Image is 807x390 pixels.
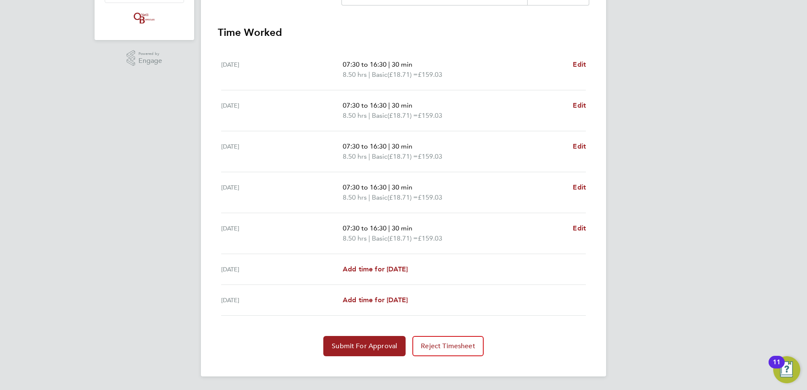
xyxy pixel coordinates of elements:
[221,182,343,203] div: [DATE]
[221,100,343,121] div: [DATE]
[418,152,442,160] span: £159.03
[105,11,184,25] a: Go to home page
[368,193,370,201] span: |
[372,192,387,203] span: Basic
[573,60,586,70] a: Edit
[368,152,370,160] span: |
[392,183,412,191] span: 30 min
[387,193,418,201] span: (£18.71) =
[387,111,418,119] span: (£18.71) =
[372,233,387,244] span: Basic
[573,141,586,152] a: Edit
[421,342,475,350] span: Reject Timesheet
[372,152,387,162] span: Basic
[388,224,390,232] span: |
[392,224,412,232] span: 30 min
[388,101,390,109] span: |
[372,70,387,80] span: Basic
[343,111,367,119] span: 8.50 hrs
[221,223,343,244] div: [DATE]
[323,336,406,356] button: Submit For Approval
[392,101,412,109] span: 30 min
[573,142,586,150] span: Edit
[388,60,390,68] span: |
[388,183,390,191] span: |
[343,295,408,305] a: Add time for [DATE]
[573,101,586,109] span: Edit
[392,142,412,150] span: 30 min
[343,60,387,68] span: 07:30 to 16:30
[573,223,586,233] a: Edit
[132,11,157,25] img: oneillandbrennan-logo-retina.png
[343,264,408,274] a: Add time for [DATE]
[573,183,586,191] span: Edit
[773,356,800,383] button: Open Resource Center, 11 new notifications
[372,111,387,121] span: Basic
[418,234,442,242] span: £159.03
[343,152,367,160] span: 8.50 hrs
[573,182,586,192] a: Edit
[221,141,343,162] div: [DATE]
[418,70,442,79] span: £159.03
[573,224,586,232] span: Edit
[368,70,370,79] span: |
[221,60,343,80] div: [DATE]
[127,50,162,66] a: Powered byEngage
[418,193,442,201] span: £159.03
[388,142,390,150] span: |
[218,26,589,39] h3: Time Worked
[343,296,408,304] span: Add time for [DATE]
[387,234,418,242] span: (£18.71) =
[343,265,408,273] span: Add time for [DATE]
[387,152,418,160] span: (£18.71) =
[138,50,162,57] span: Powered by
[412,336,484,356] button: Reject Timesheet
[368,234,370,242] span: |
[221,264,343,274] div: [DATE]
[343,234,367,242] span: 8.50 hrs
[221,295,343,305] div: [DATE]
[573,60,586,68] span: Edit
[343,142,387,150] span: 07:30 to 16:30
[773,362,780,373] div: 11
[343,101,387,109] span: 07:30 to 16:30
[387,70,418,79] span: (£18.71) =
[343,193,367,201] span: 8.50 hrs
[343,183,387,191] span: 07:30 to 16:30
[343,70,367,79] span: 8.50 hrs
[573,100,586,111] a: Edit
[332,342,397,350] span: Submit For Approval
[343,224,387,232] span: 07:30 to 16:30
[138,57,162,65] span: Engage
[368,111,370,119] span: |
[418,111,442,119] span: £159.03
[392,60,412,68] span: 30 min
